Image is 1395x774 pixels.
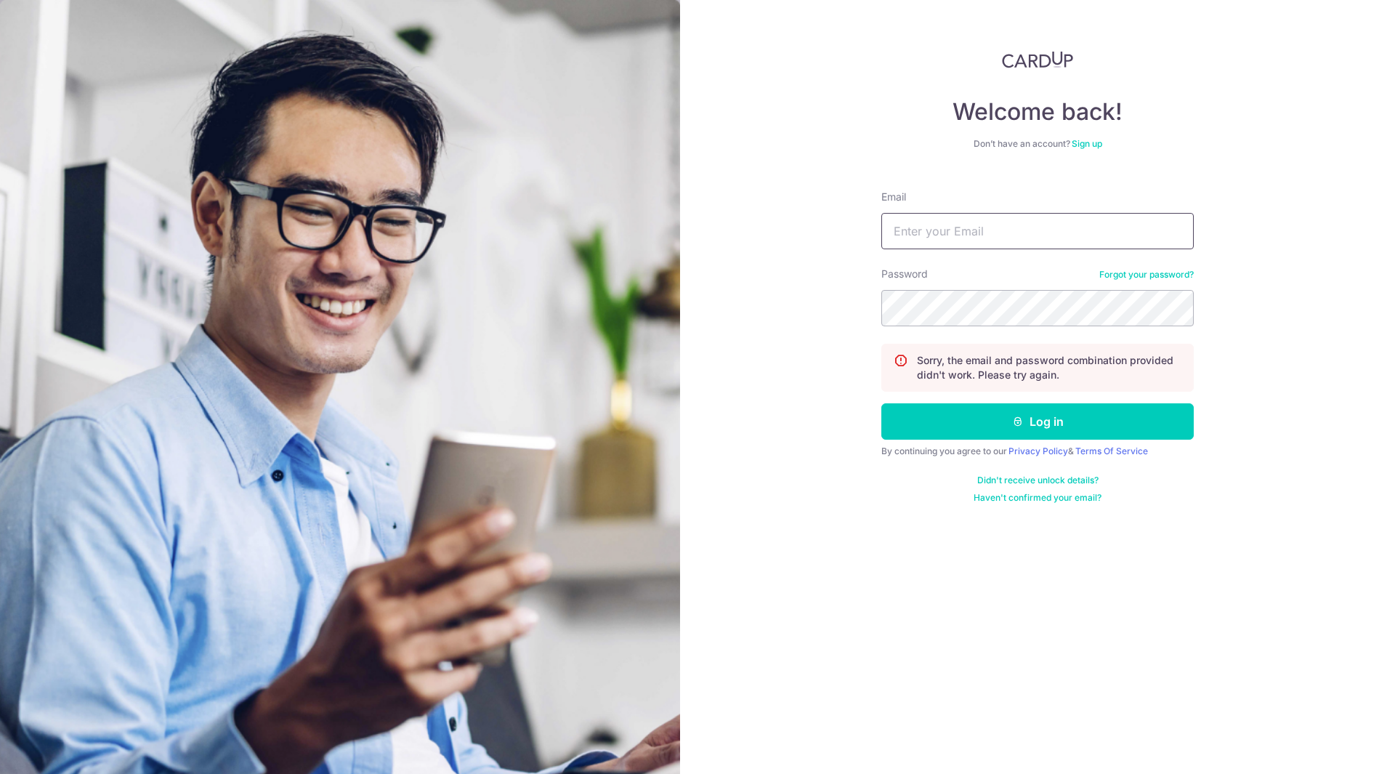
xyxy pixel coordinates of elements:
[974,492,1101,504] a: Haven't confirmed your email?
[1075,446,1148,456] a: Terms Of Service
[917,353,1181,382] p: Sorry, the email and password combination provided didn't work. Please try again.
[881,97,1194,126] h4: Welcome back!
[1072,138,1102,149] a: Sign up
[977,475,1099,486] a: Didn't receive unlock details?
[1002,51,1073,68] img: CardUp Logo
[881,446,1194,457] div: By continuing you agree to our &
[1008,446,1068,456] a: Privacy Policy
[881,213,1194,249] input: Enter your Email
[881,267,928,281] label: Password
[881,138,1194,150] div: Don’t have an account?
[881,403,1194,440] button: Log in
[881,190,906,204] label: Email
[1099,269,1194,281] a: Forgot your password?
